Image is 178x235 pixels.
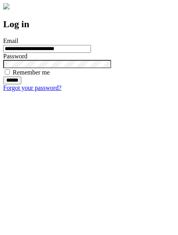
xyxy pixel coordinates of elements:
[3,3,9,9] img: logo-4e3dc11c47720685a147b03b5a06dd966a58ff35d612b21f08c02c0306f2b779.png
[3,37,18,44] label: Email
[13,69,50,76] label: Remember me
[3,53,27,60] label: Password
[3,84,61,91] a: Forgot your password?
[3,19,175,30] h2: Log in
